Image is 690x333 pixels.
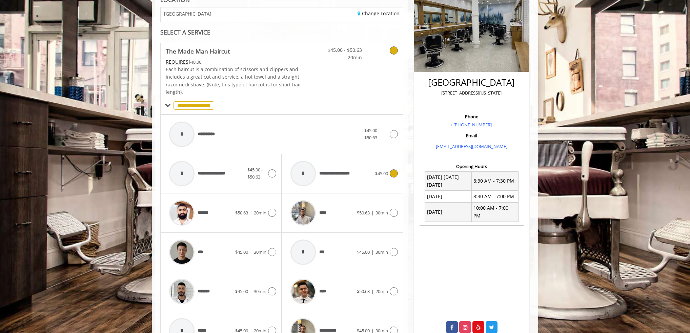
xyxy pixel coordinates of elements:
[436,143,507,149] a: [EMAIL_ADDRESS][DOMAIN_NAME]
[250,249,252,255] span: |
[471,171,518,191] td: 8:30 AM - 7:30 PM
[375,170,388,176] span: $45.00
[358,10,400,17] a: Change Location
[357,210,370,216] span: $50.63
[364,127,380,141] span: $45.00 - $50.63
[371,249,374,255] span: |
[420,164,524,169] h3: Opening Hours
[164,11,211,16] span: [GEOGRAPHIC_DATA]
[421,78,522,87] h2: [GEOGRAPHIC_DATA]
[425,202,472,222] td: [DATE]
[421,89,522,97] p: [STREET_ADDRESS][US_STATE]
[254,210,266,216] span: 20min
[166,58,302,66] div: $48.00
[250,288,252,294] span: |
[166,66,301,95] span: Each haircut is a combination of scissors and clippers and includes a great cut and service, a ho...
[166,59,188,65] span: This service needs some Advance to be paid before we block your appointment
[371,288,374,294] span: |
[254,288,266,294] span: 30min
[160,29,403,36] div: SELECT A SERVICE
[235,288,248,294] span: $45.00
[166,46,230,56] b: The Made Man Haircut
[421,133,522,138] h3: Email
[471,191,518,202] td: 8:30 AM - 7:00 PM
[235,249,248,255] span: $45.00
[450,122,493,128] a: + [PHONE_NUMBER].
[376,210,388,216] span: 30min
[421,114,522,119] h3: Phone
[357,288,370,294] span: $50.63
[254,249,266,255] span: 30min
[250,210,252,216] span: |
[471,202,518,222] td: 10:00 AM - 7:00 PM
[376,249,388,255] span: 30min
[371,210,374,216] span: |
[425,171,472,191] td: [DATE] [DATE] [DATE]
[235,210,248,216] span: $50.63
[247,167,263,180] span: $45.00 - $50.63
[376,288,388,294] span: 20min
[357,249,370,255] span: $45.00
[322,54,362,61] span: 20min
[425,191,472,202] td: [DATE]
[322,46,362,54] span: $45.00 - $50.63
